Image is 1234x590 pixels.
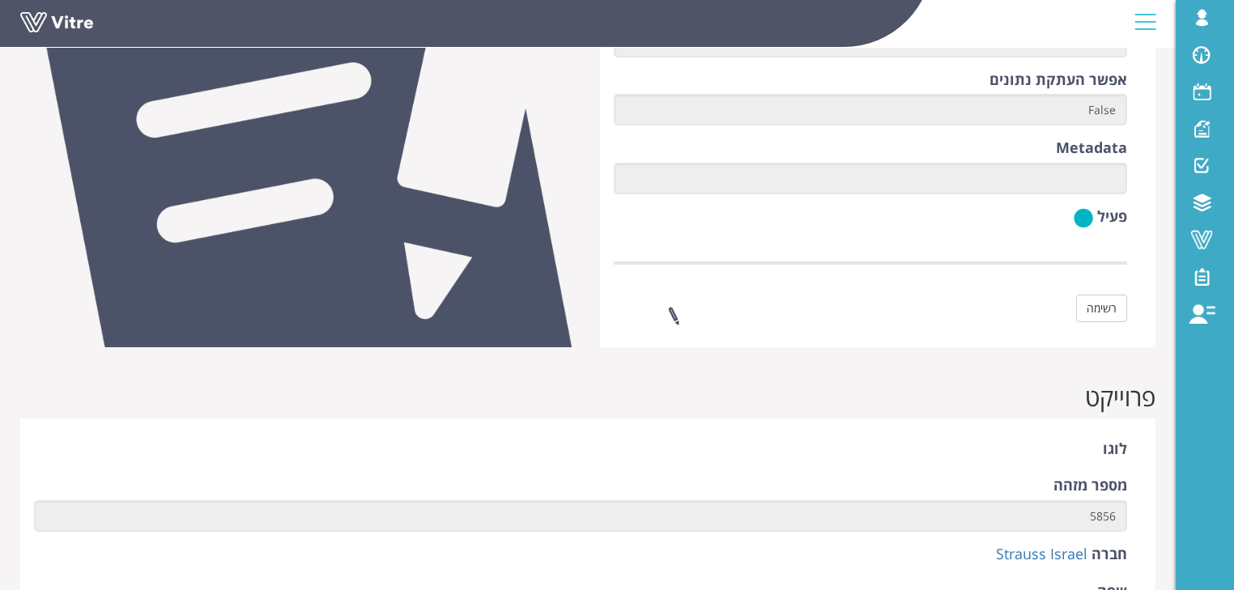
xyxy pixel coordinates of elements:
[1076,295,1127,322] a: רשימה
[1056,138,1127,159] label: Metadata
[20,384,1155,410] h2: פרוייקט
[996,544,1087,563] a: Strauss Israel
[1053,475,1127,496] label: מספר מזהה
[1074,208,1093,228] img: yes
[1091,544,1127,565] label: חברה
[989,70,1127,91] label: אפשר העתקת נתונים
[1103,439,1127,460] label: לוגו
[1097,206,1127,227] label: פעיל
